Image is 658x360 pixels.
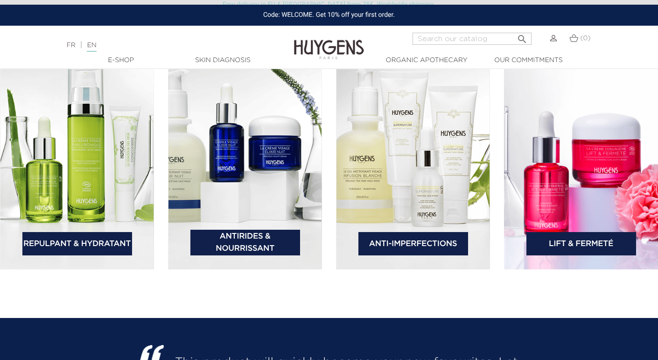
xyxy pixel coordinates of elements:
[190,230,300,255] a: Antirides & Nourrissant
[74,56,168,65] a: E-Shop
[176,56,269,65] a: Skin Diagnosis
[62,40,267,51] div: |
[580,35,590,42] span: (0)
[294,25,364,61] img: Huygens
[380,56,473,65] a: Organic Apothecary
[168,47,322,270] img: bannière catégorie 2
[514,30,531,42] button: 
[517,31,528,42] i: 
[66,42,75,49] a: FR
[526,232,636,255] a: Lift & Fermeté
[87,42,96,52] a: EN
[22,232,132,255] a: Repulpant & Hydratant
[336,47,490,270] img: bannière catégorie 3
[413,33,532,45] input: Search
[482,56,575,65] a: Our commitments
[504,47,658,270] img: bannière catégorie 4
[358,232,468,255] a: Anti-Imperfections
